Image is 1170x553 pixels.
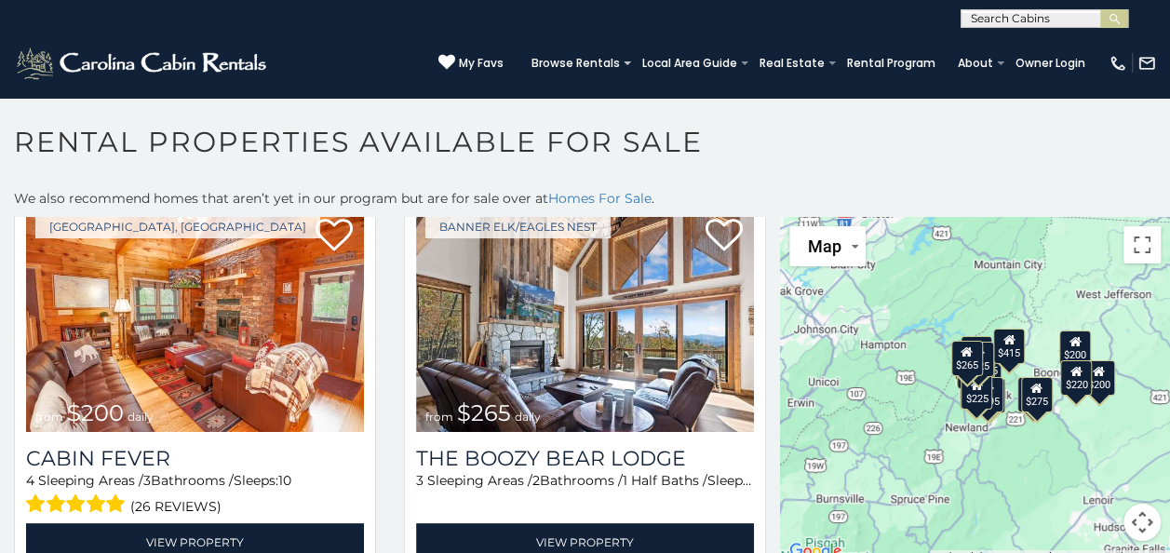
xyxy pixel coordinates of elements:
[416,471,754,519] div: Sleeping Areas / Bathrooms / Sleeps:
[948,50,1002,76] a: About
[974,378,1005,413] div: $290
[961,336,992,371] div: $135
[26,206,364,432] img: Cabin Fever
[416,206,754,432] img: The Boozy Bear Lodge
[26,446,364,471] a: Cabin Fever
[67,399,124,426] span: $200
[1059,330,1091,366] div: $200
[972,377,1003,412] div: $195
[416,206,754,432] a: The Boozy Bear Lodge from $265 daily
[438,54,504,73] a: My Favs
[1109,54,1127,73] img: phone-regular-white.png
[633,50,746,76] a: Local Area Guide
[35,215,320,238] a: [GEOGRAPHIC_DATA], [GEOGRAPHIC_DATA]
[532,472,540,489] span: 2
[1006,50,1095,76] a: Owner Login
[1017,377,1049,412] div: $165
[961,374,992,410] div: $225
[1020,377,1052,412] div: $275
[838,50,945,76] a: Rental Program
[1083,360,1114,396] div: $200
[278,472,291,489] span: 10
[1123,504,1161,541] button: Map camera controls
[808,236,841,256] span: Map
[35,410,63,424] span: from
[1060,360,1092,396] div: $220
[1137,54,1156,73] img: mail-regular-white.png
[143,472,151,489] span: 3
[959,374,990,410] div: $420
[128,410,154,424] span: daily
[522,50,629,76] a: Browse Rentals
[950,341,982,376] div: $265
[416,446,754,471] a: The Boozy Bear Lodge
[750,50,834,76] a: Real Estate
[14,45,272,82] img: White-1-2.png
[789,226,866,266] button: Change map style
[548,190,652,207] a: Homes For Sale
[130,494,222,519] span: (26 reviews)
[457,399,511,426] span: $265
[992,329,1024,364] div: $415
[1123,226,1161,263] button: Toggle fullscreen view
[515,410,541,424] span: daily
[459,55,504,72] span: My Favs
[26,472,34,489] span: 4
[706,217,743,256] a: Add to favorites
[26,206,364,432] a: Cabin Fever from $200 daily
[623,472,707,489] span: 1 Half Baths /
[316,217,353,256] a: Add to favorites
[425,410,453,424] span: from
[752,472,760,489] span: 9
[416,472,424,489] span: 3
[425,215,611,238] a: Banner Elk/Eagles Nest
[962,342,993,377] div: $425
[970,346,1002,382] div: $165
[26,471,364,519] div: Sleeping Areas / Bathrooms / Sleeps:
